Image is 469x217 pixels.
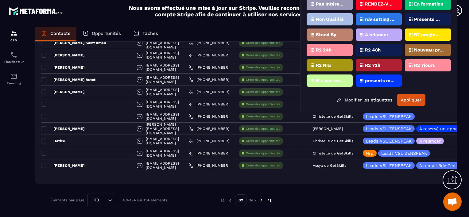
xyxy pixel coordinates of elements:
[419,127,459,131] p: A reservé un appel
[365,17,395,21] p: rdv setting posé
[41,89,85,94] p: [PERSON_NAME]
[127,27,164,41] a: Tâches
[365,78,395,83] p: presents masterclass
[313,163,346,168] p: Assya de GetSkills
[397,94,425,106] button: Appliquer
[366,163,412,168] p: Leads VSL ZENSPEAK
[76,27,127,41] a: Opportunités
[366,151,374,155] p: Nrp
[366,139,412,143] p: Leads VSL ZENSPEAK
[188,163,229,168] a: [PHONE_NUMBER]
[246,151,280,155] p: Créer des opportunités
[246,65,280,70] p: Créer des opportunités
[2,60,26,63] p: Planificateur
[41,139,65,143] p: Hatice
[316,2,346,6] p: Pas Intéressé
[419,163,468,168] p: A rempli Rdv Zenspeak
[129,5,330,17] h2: Nous avons effectué une mise à jour sur Stripe. Veuillez reconnecter votre compte Stripe afin de ...
[188,126,229,131] a: [PHONE_NUMBER]
[316,78,346,83] p: N'a pas reservé Rdv Zenspeak
[246,127,280,131] p: Créer des opportunités
[35,27,76,41] a: Contacts
[2,82,26,85] p: E-mailing
[220,197,225,203] img: prev
[10,30,17,37] img: formation
[246,163,280,168] p: Créer des opportunités
[90,197,101,204] span: 100
[365,63,380,67] p: R2 72h
[50,31,70,36] p: Contacts
[41,163,85,168] p: [PERSON_NAME]
[259,197,264,203] img: next
[246,114,280,119] p: Créer des opportunités
[188,77,229,82] a: [PHONE_NUMBER]
[2,47,26,68] a: schedulerschedulerPlanificateur
[316,48,331,52] p: R2 24h
[188,114,229,119] a: [PHONE_NUMBER]
[50,198,84,202] p: Éléments par page
[381,151,427,155] p: Leads VSL ZENSPEAK
[87,193,115,207] div: Search for option
[188,53,229,58] a: [PHONE_NUMBER]
[92,31,121,36] p: Opportunités
[313,114,353,119] p: Christelle de GetSkills
[2,68,26,89] a: emailemailE-mailing
[365,32,388,37] p: A relancer
[2,39,26,42] p: CRM
[188,89,229,94] a: [PHONE_NUMBER]
[366,114,412,119] p: Leads VSL ZENSPEAK
[188,65,229,70] a: [PHONE_NUMBER]
[443,192,462,211] div: Ouvrir le chat
[41,126,85,131] p: [PERSON_NAME]
[316,32,336,37] p: Stand By
[365,2,395,6] p: RENDEZ-VOUS PROGRAMMé V1 (ZenSpeak à vie)
[414,2,443,6] p: En formation
[188,139,229,143] a: [PHONE_NUMBER]
[246,90,280,94] p: Créer des opportunités
[10,73,17,80] img: email
[332,94,397,105] button: Modifier les étiquettes
[142,31,158,36] p: Tâches
[246,53,280,57] p: Créer des opportunités
[123,198,167,202] p: 101-134 sur 134 éléments
[235,194,246,206] p: 02
[41,77,95,82] p: [PERSON_NAME] Autot
[316,17,344,21] p: Non Qualifié
[10,51,17,59] img: scheduler
[366,127,412,131] p: Leads VSL ZENSPEAK
[188,151,229,156] a: [PHONE_NUMBER]
[246,78,280,82] p: Créer des opportunités
[246,41,280,45] p: Créer des opportunités
[188,40,229,45] a: [PHONE_NUMBER]
[266,197,272,203] img: next
[41,40,106,45] p: [PERSON_NAME] Saint Aman
[414,63,435,67] p: R2 7jours
[313,127,343,131] p: [PERSON_NAME]
[246,102,280,106] p: Créer des opportunités
[249,198,257,203] p: de 2
[101,197,107,204] input: Search for option
[313,151,353,155] p: Christelle de GetSkills
[414,17,444,21] p: Presents Masterclass
[414,48,444,52] p: Nouveau prospect
[246,139,280,143] p: Créer des opportunités
[41,65,85,70] p: [PERSON_NAME]
[414,32,444,37] p: R2 programmé
[227,197,233,203] img: prev
[313,139,353,143] p: Christelle de GetSkills
[9,6,64,17] img: logo
[41,53,85,58] p: [PERSON_NAME]
[188,102,229,107] a: [PHONE_NUMBER]
[316,63,331,67] p: R2 Nrp
[365,48,381,52] p: R2 48h
[419,139,441,143] p: A relancer
[2,25,26,47] a: formationformationCRM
